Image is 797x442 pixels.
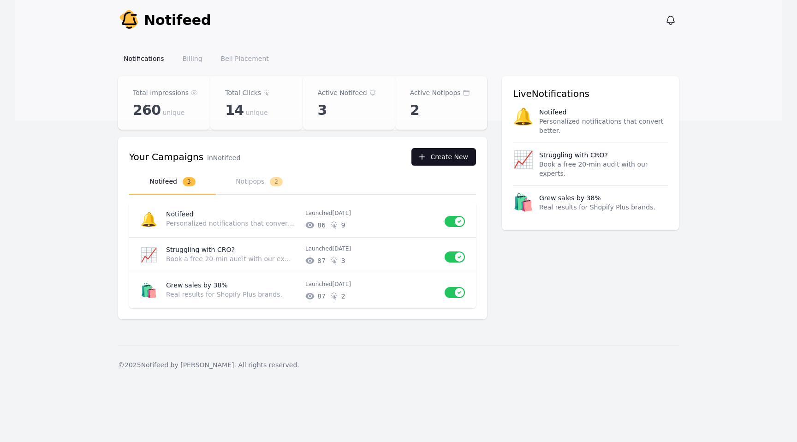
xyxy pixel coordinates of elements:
p: Struggling with CRO? [539,150,608,160]
p: in Notifeed [207,153,240,162]
span: © 2025 Notifeed by [PERSON_NAME]. [118,361,236,369]
span: 2 [410,102,419,119]
p: Struggling with CRO? [166,245,298,254]
button: Notifeed3 [129,169,216,195]
time: 2025-08-19T15:39:44.222Z [332,210,351,216]
span: 3 [183,177,196,186]
p: Launched [305,245,437,252]
p: Personalized notifications that convert better. [539,117,668,135]
span: # of unique impressions [317,292,326,301]
a: 🔔NotifeedPersonalized notifications that convert better.Launched[DATE]869 [129,202,476,237]
img: Your Company [118,9,140,31]
time: 2025-08-19T15:27:02.557Z [332,281,351,287]
a: 📈Struggling with CRO?Book a free 20-min audit with our experts.Launched[DATE]873 [129,238,476,273]
span: 🛍️ [513,193,534,212]
a: Billing [177,50,208,67]
h3: Your Campaigns [129,150,203,163]
span: 🔔 [140,211,157,227]
p: Active Notifeed [318,87,367,98]
p: Personalized notifications that convert better. [166,219,294,228]
p: Grew sales by 38% [539,193,601,203]
h3: Live Notifications [513,87,668,100]
button: Notipops2 [216,169,303,195]
span: # of unique clicks [341,256,345,265]
span: unique [162,108,184,117]
p: Active Notipops [410,87,461,98]
span: # of unique impressions [317,221,326,230]
span: 14 [225,102,244,119]
span: # of unique impressions [317,256,326,265]
a: Notifeed [118,9,211,31]
nav: Tabs [129,169,476,195]
span: 2 [270,177,283,186]
p: Launched [305,209,437,217]
p: Grew sales by 38% [166,281,298,290]
time: 2025-08-19T15:34:24.521Z [332,245,351,252]
span: 260 [133,102,161,119]
p: Launched [305,281,437,288]
span: All rights reserved. [238,361,299,369]
p: Real results for Shopify Plus brands. [166,290,294,299]
span: 🔔 [513,108,534,135]
span: # of unique clicks [341,292,345,301]
span: unique [246,108,268,117]
a: Notifications [118,50,170,67]
span: 3 [318,102,327,119]
a: 🛍️Grew sales by 38%Real results for Shopify Plus brands.Launched[DATE]872 [129,273,476,308]
p: Total Impressions [133,87,189,98]
p: Real results for Shopify Plus brands. [539,203,655,212]
span: 📈 [513,150,534,178]
button: Create New [411,148,476,166]
span: 📈 [140,247,157,263]
span: 🛍️ [140,282,157,299]
p: Notifeed [166,209,298,219]
p: Book a free 20-min audit with our experts. [539,160,668,178]
p: Book a free 20-min audit with our experts. [166,254,294,263]
p: Total Clicks [225,87,261,98]
p: Notifeed [539,108,566,117]
a: Bell Placement [215,50,274,67]
span: # of unique clicks [341,221,345,230]
span: Notifeed [144,12,211,29]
